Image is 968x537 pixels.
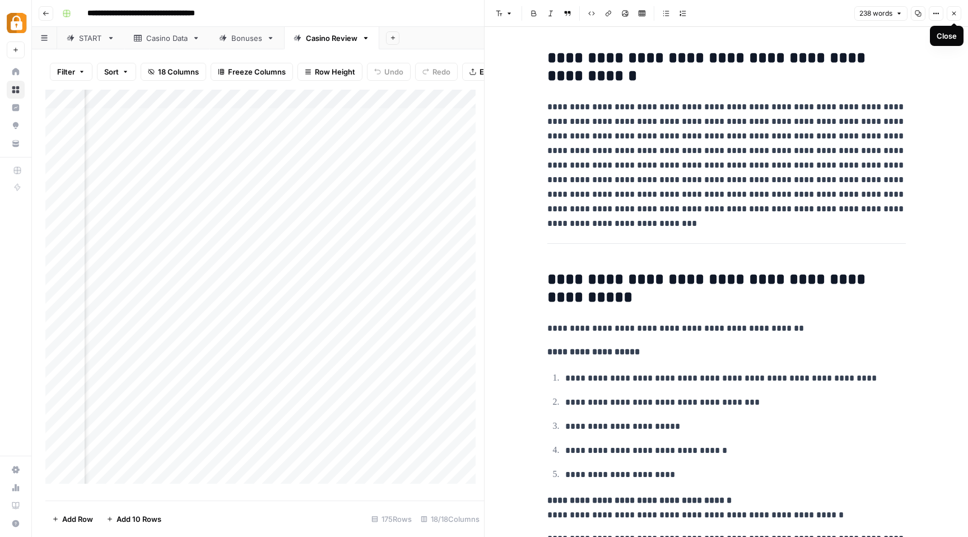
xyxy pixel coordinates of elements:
a: Browse [7,81,25,99]
a: START [57,27,124,49]
a: Usage [7,479,25,497]
span: Freeze Columns [228,66,286,77]
a: Casino Review [284,27,379,49]
span: Row Height [315,66,355,77]
span: Filter [57,66,75,77]
div: START [79,33,103,44]
a: Insights [7,99,25,117]
span: 238 words [859,8,892,18]
button: 238 words [854,6,908,21]
div: Bonuses [231,33,262,44]
button: Add 10 Rows [100,510,168,528]
img: Adzz Logo [7,13,27,33]
button: Help + Support [7,515,25,533]
span: Sort [104,66,119,77]
div: Close [937,30,957,41]
a: Your Data [7,135,25,152]
a: Learning Hub [7,497,25,515]
button: Filter [50,63,92,81]
span: Add Row [62,513,93,525]
span: 18 Columns [158,66,199,77]
button: Freeze Columns [211,63,293,81]
div: 18/18 Columns [416,510,484,528]
a: Home [7,63,25,81]
a: Settings [7,461,25,479]
div: Casino Data [146,33,188,44]
span: Undo [384,66,403,77]
div: 175 Rows [367,510,416,528]
button: Add Row [45,510,100,528]
a: Bonuses [210,27,284,49]
span: Redo [432,66,450,77]
button: Workspace: Adzz [7,9,25,37]
button: Export CSV [462,63,527,81]
span: Add 10 Rows [117,513,161,525]
button: 18 Columns [141,63,206,81]
button: Redo [415,63,458,81]
a: Opportunities [7,117,25,135]
div: Casino Review [306,33,357,44]
button: Undo [367,63,411,81]
button: Row Height [297,63,362,81]
a: Casino Data [124,27,210,49]
button: Sort [97,63,136,81]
